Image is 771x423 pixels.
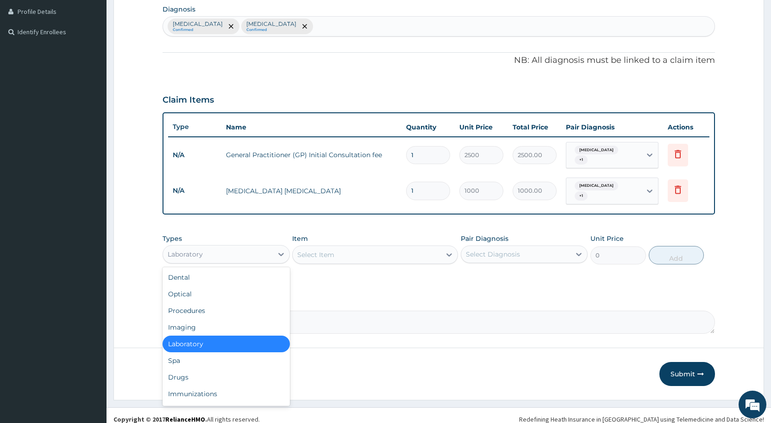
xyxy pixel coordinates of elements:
td: N/A [168,182,221,199]
span: + 1 [575,191,588,201]
td: [MEDICAL_DATA] [MEDICAL_DATA] [221,182,401,200]
span: + 1 [575,155,588,165]
div: Select Diagnosis [466,250,520,259]
div: Laboratory [168,250,203,259]
label: Pair Diagnosis [461,234,508,243]
div: Procedures [163,302,289,319]
div: Minimize live chat window [152,5,174,27]
h3: Claim Items [163,95,214,105]
td: General Practitioner (GP) Initial Consultation fee [221,146,401,164]
span: We're online! [54,116,128,210]
small: Confirmed [246,28,296,32]
label: Comment [163,298,715,306]
span: [MEDICAL_DATA] [575,181,618,190]
img: d_794563401_company_1708531726252_794563401 [17,46,38,69]
label: Item [292,234,308,243]
th: Actions [663,118,709,136]
span: remove selection option [301,22,309,31]
div: Laboratory [163,336,289,352]
th: Name [221,118,401,136]
div: Dental [163,269,289,286]
div: Others [163,402,289,419]
th: Total Price [508,118,561,136]
p: [MEDICAL_DATA] [246,20,296,28]
textarea: Type your message and hit 'Enter' [5,252,176,285]
div: Spa [163,352,289,369]
button: Add [649,246,704,264]
div: Drugs [163,369,289,386]
label: Diagnosis [163,5,195,14]
div: Optical [163,286,289,302]
th: Quantity [401,118,455,136]
button: Submit [659,362,715,386]
th: Unit Price [455,118,508,136]
small: Confirmed [173,28,223,32]
label: Unit Price [590,234,624,243]
div: Select Item [297,250,334,259]
div: Imaging [163,319,289,336]
td: N/A [168,147,221,164]
label: Types [163,235,182,243]
div: Immunizations [163,386,289,402]
div: Chat with us now [48,52,156,64]
th: Pair Diagnosis [561,118,663,136]
p: [MEDICAL_DATA] [173,20,223,28]
p: NB: All diagnosis must be linked to a claim item [163,55,715,67]
span: remove selection option [227,22,235,31]
th: Type [168,118,221,135]
span: [MEDICAL_DATA] [575,146,618,155]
